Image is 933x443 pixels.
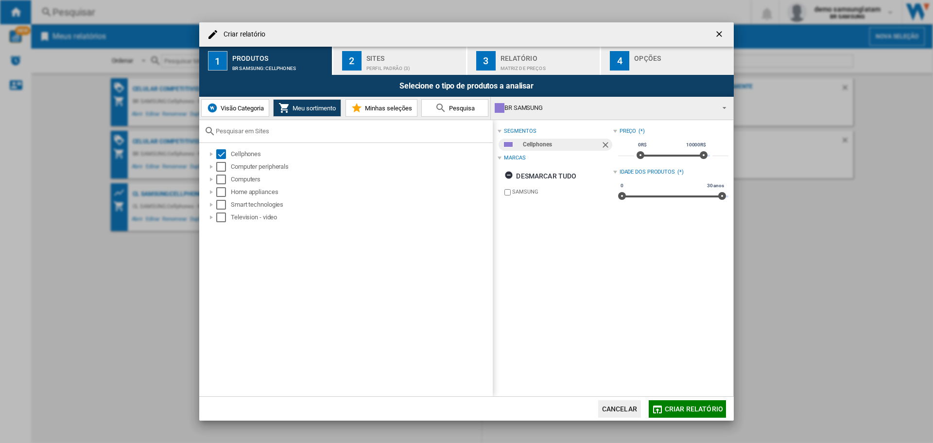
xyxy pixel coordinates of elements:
div: Preço [620,127,637,135]
div: 2 [342,51,362,71]
button: getI18NText('BUTTONS.CLOSE_DIALOG') [710,25,730,44]
button: Pesquisa [421,99,488,117]
md-checkbox: Select [216,149,231,159]
md-checkbox: Select [216,200,231,210]
h4: Criar relatório [219,30,266,39]
div: Idade dos produtos [620,168,675,176]
div: Selecione o tipo de produtos a analisar [199,75,734,97]
div: Perfil padrão (3) [366,61,462,71]
label: SAMSUNG [512,188,613,195]
md-checkbox: Select [216,162,231,172]
span: Pesquisa [447,105,475,112]
div: Produtos [232,51,328,61]
div: Marcas [504,154,525,162]
button: Desmarcar tudo [501,167,579,185]
div: Matriz de preços [501,61,596,71]
ng-md-icon: Remover [601,140,612,152]
button: 1 Produtos BR SAMSUNG:Cellphones [199,47,333,75]
div: BR SAMSUNG:Cellphones [232,61,328,71]
button: Cancelar [598,400,641,418]
span: Minhas seleções [363,105,412,112]
button: 2 Sites Perfil padrão (3) [333,47,467,75]
div: 3 [476,51,496,71]
md-checkbox: Select [216,175,231,184]
div: 4 [610,51,629,71]
button: Meu sortimento [273,99,341,117]
span: 10000R$ [685,141,708,149]
div: Desmarcar tudo [504,167,576,185]
button: 4 Opções [601,47,734,75]
md-checkbox: Select [216,187,231,197]
img: wiser-icon-blue.png [207,102,218,114]
md-checkbox: Select [216,213,231,222]
div: Smart technologies [231,200,491,210]
button: Minhas seleções [346,99,417,117]
div: Cellphones [523,139,600,151]
div: segmentos [504,127,536,135]
input: brand.name [504,189,511,195]
span: Criar relatório [665,405,723,413]
div: Relatório [501,51,596,61]
span: 0 [619,182,625,190]
button: Visão Categoria [201,99,269,117]
span: 30 anos [706,182,726,190]
div: Computers [231,175,491,184]
div: BR SAMSUNG [495,101,714,115]
input: Pesquisar em Sites [216,127,488,135]
button: Criar relatório [649,400,726,418]
div: Home appliances [231,187,491,197]
span: Visão Categoria [218,105,264,112]
div: Cellphones [231,149,491,159]
div: 1 [208,51,227,71]
ng-md-icon: getI18NText('BUTTONS.CLOSE_DIALOG') [714,29,726,41]
div: Computer peripherals [231,162,491,172]
div: Television - video [231,213,491,222]
div: Sites [366,51,462,61]
span: 0R$ [637,141,648,149]
div: Opções [634,51,730,61]
span: Meu sortimento [290,105,336,112]
button: 3 Relatório Matriz de preços [467,47,601,75]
